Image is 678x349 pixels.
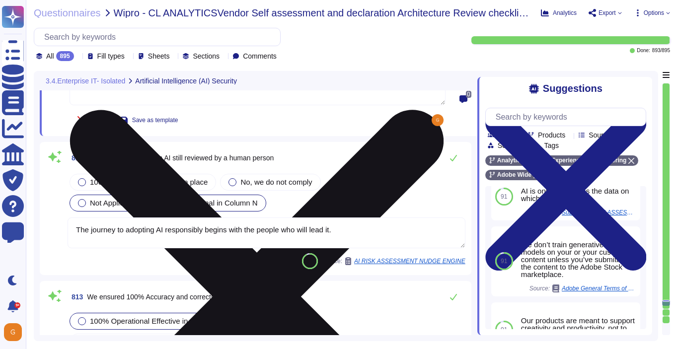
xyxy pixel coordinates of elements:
span: Comments [243,53,277,60]
span: 813 [68,293,83,300]
img: user [4,323,22,341]
input: Search by keywords [39,28,280,46]
textarea: The journey to adopting AI responsibly begins with the people who will lead it. [68,217,465,248]
span: 893 / 895 [652,48,670,53]
button: user [2,321,29,343]
span: 91 [501,327,507,333]
div: 895 [56,51,74,61]
span: 812 [68,154,83,161]
span: 91 [501,194,507,200]
span: 0 [466,91,471,98]
div: 9+ [14,302,20,308]
span: All [46,53,54,60]
span: Export [599,10,616,16]
img: user [432,114,444,126]
button: Analytics [541,9,577,17]
span: 3.4.Enterprise IT- Isolated [46,77,125,84]
span: 91 [501,258,507,264]
div: Our products are meant to support creativity and productivity, not to create AI training datasets. [521,317,636,339]
span: Sections [193,53,220,60]
span: Analytics [553,10,577,16]
input: Search by keywords [491,108,646,126]
span: Done: [637,48,650,53]
span: Wipro - CL ANALYTICSVendor Self assessment and declaration Architecture Review checklist ver 1.7.... [114,8,533,18]
span: 91 [307,258,312,264]
span: Questionnaires [34,8,101,18]
span: Sheets [148,53,170,60]
span: Options [644,10,664,16]
span: Artificial Intelligence (AI) Security [135,77,237,84]
span: Fill types [97,53,125,60]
